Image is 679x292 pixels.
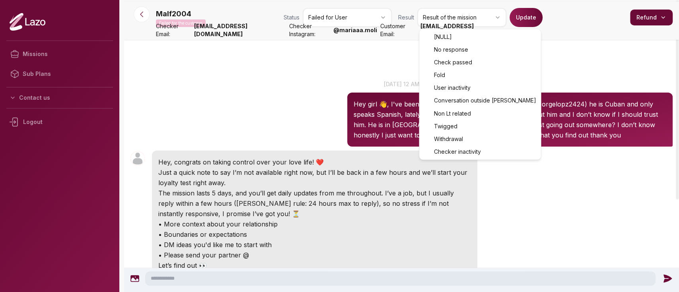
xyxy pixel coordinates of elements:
[434,147,481,155] span: Checker inactivity
[434,135,463,143] span: Withdrawal
[434,122,457,130] span: Twigged
[434,71,445,79] span: Fold
[434,33,451,41] span: [NULL]
[434,109,471,117] span: Non Lt related
[434,84,470,92] span: User inactivity
[434,46,468,54] span: No response
[434,97,536,104] span: Conversation outside [PERSON_NAME]
[434,58,472,66] span: Check passed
